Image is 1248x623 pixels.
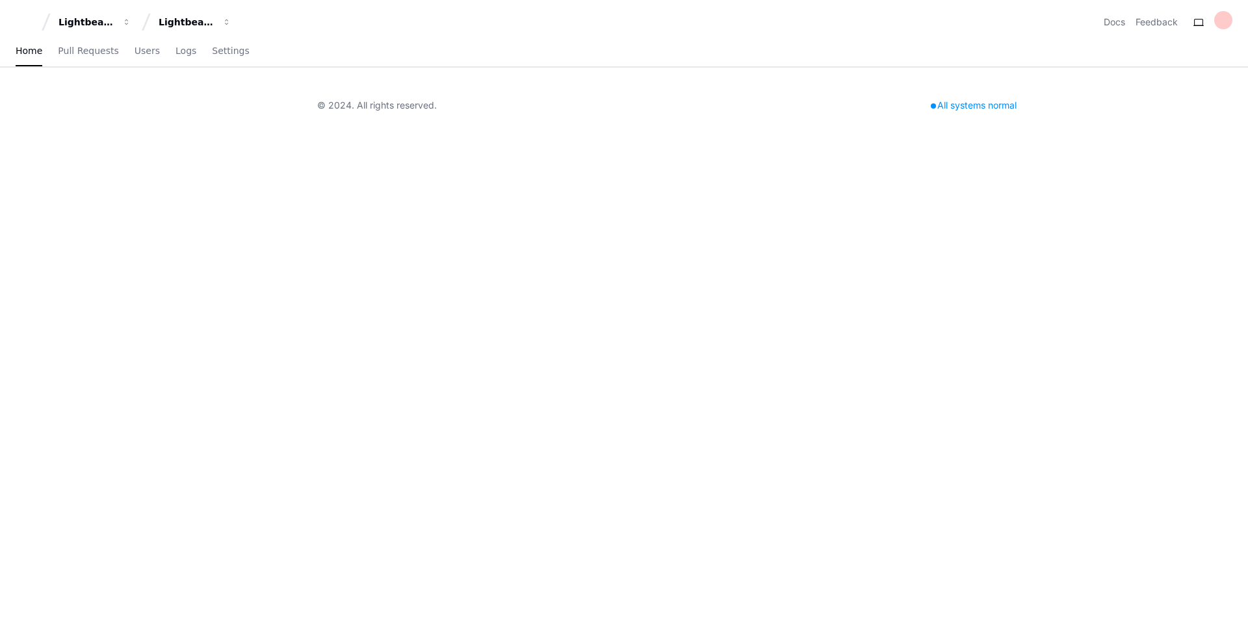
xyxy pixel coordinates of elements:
[1104,16,1125,29] a: Docs
[923,96,1024,114] div: All systems normal
[58,36,118,66] a: Pull Requests
[135,36,160,66] a: Users
[317,99,437,112] div: © 2024. All rights reserved.
[175,47,196,55] span: Logs
[212,47,249,55] span: Settings
[135,47,160,55] span: Users
[159,16,214,29] div: Lightbeam Health Solutions
[1136,16,1178,29] button: Feedback
[16,47,42,55] span: Home
[153,10,237,34] button: Lightbeam Health Solutions
[53,10,136,34] button: Lightbeam Health
[212,36,249,66] a: Settings
[175,36,196,66] a: Logs
[16,36,42,66] a: Home
[58,16,114,29] div: Lightbeam Health
[58,47,118,55] span: Pull Requests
